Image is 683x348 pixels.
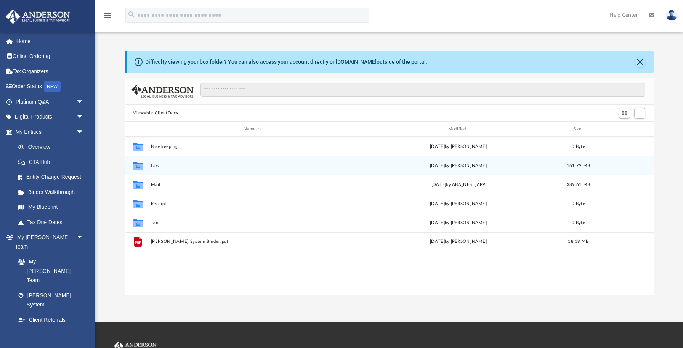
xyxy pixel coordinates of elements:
div: Difficulty viewing your box folder? You can also access your account directly on outside of the p... [145,58,427,66]
span: 161.79 MB [567,164,590,168]
div: [DATE] by [PERSON_NAME] [357,143,560,150]
div: Modified [357,126,560,133]
span: arrow_drop_down [76,124,91,140]
div: id [597,126,650,133]
a: Tax Due Dates [11,215,95,230]
i: menu [103,11,112,20]
img: User Pic [666,10,677,21]
div: [DATE] by [PERSON_NAME] [357,200,560,207]
a: Platinum Q&Aarrow_drop_down [5,94,95,109]
a: Order StatusNEW [5,79,95,95]
i: search [127,10,136,19]
a: CTA Hub [11,154,95,170]
div: Size [563,126,594,133]
button: Bookkeeping [151,144,354,149]
input: Search files and folders [200,83,645,97]
button: Tax [151,220,354,225]
span: arrow_drop_down [76,94,91,110]
a: My Entitiesarrow_drop_down [5,124,95,140]
button: Viewable-ClientDocs [133,110,178,117]
button: Add [634,108,646,119]
a: Entity Change Request [11,170,95,185]
span: 389.61 MB [567,183,590,187]
span: 0 Byte [572,202,585,206]
span: 0 Byte [572,144,585,149]
div: [DATE] by [PERSON_NAME] [357,220,560,226]
button: Receipts [151,201,354,206]
a: menu [103,14,112,20]
button: Close [635,57,646,67]
a: [PERSON_NAME] System [11,288,91,312]
a: Binder Walkthrough [11,184,95,200]
span: [DATE] [431,183,446,187]
div: grid [125,137,654,295]
a: Digital Productsarrow_drop_down [5,109,95,125]
div: by ABA_NEST_APP [357,181,560,188]
span: 18.19 MB [568,239,589,244]
button: [PERSON_NAME] System Binder.pdf [151,239,354,244]
span: arrow_drop_down [76,230,91,245]
div: [DATE] by [PERSON_NAME] [357,238,560,245]
img: Anderson Advisors Platinum Portal [3,9,72,24]
button: Switch to Grid View [619,108,630,119]
a: Tax Organizers [5,64,95,79]
button: Law [151,163,354,168]
a: My Blueprint [11,200,91,215]
a: My [PERSON_NAME] Team [11,254,88,288]
div: by [PERSON_NAME] [357,162,560,169]
a: [DOMAIN_NAME] [336,59,377,65]
span: [DATE] [430,164,445,168]
a: My [PERSON_NAME] Teamarrow_drop_down [5,230,91,254]
button: Mail [151,182,354,187]
a: Client Referrals [11,312,91,327]
a: Online Ordering [5,49,95,64]
div: id [128,126,147,133]
a: Home [5,34,95,49]
span: 0 Byte [572,221,585,225]
div: NEW [44,81,61,92]
a: Overview [11,140,95,155]
div: Name [151,126,354,133]
span: arrow_drop_down [76,109,91,125]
